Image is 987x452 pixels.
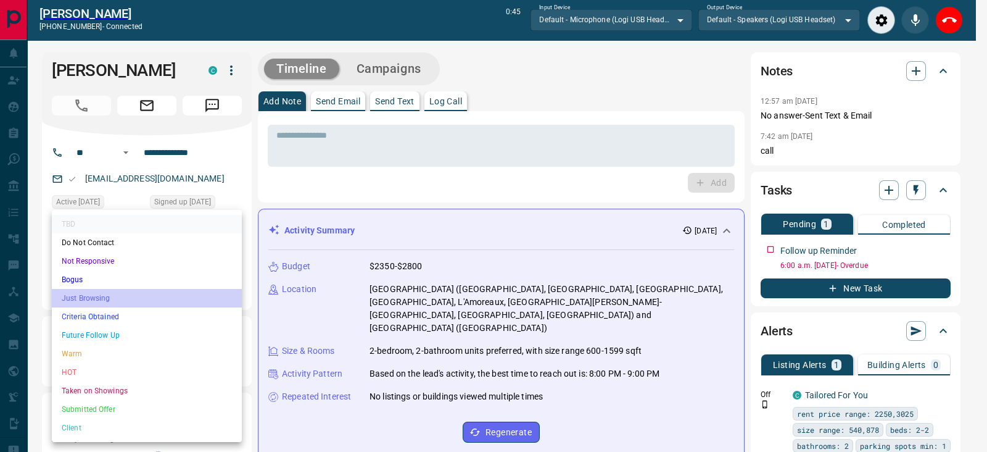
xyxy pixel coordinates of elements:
[52,270,242,289] li: Bogus
[52,419,242,437] li: Client
[52,400,242,419] li: Submitted Offer
[52,382,242,400] li: Taken on Showings
[52,252,242,270] li: Not Responsive
[52,363,242,382] li: HOT
[52,326,242,345] li: Future Follow Up
[52,345,242,363] li: Warm
[52,308,242,326] li: Criteria Obtained
[52,233,242,252] li: Do Not Contact
[52,289,242,308] li: Just Browsing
